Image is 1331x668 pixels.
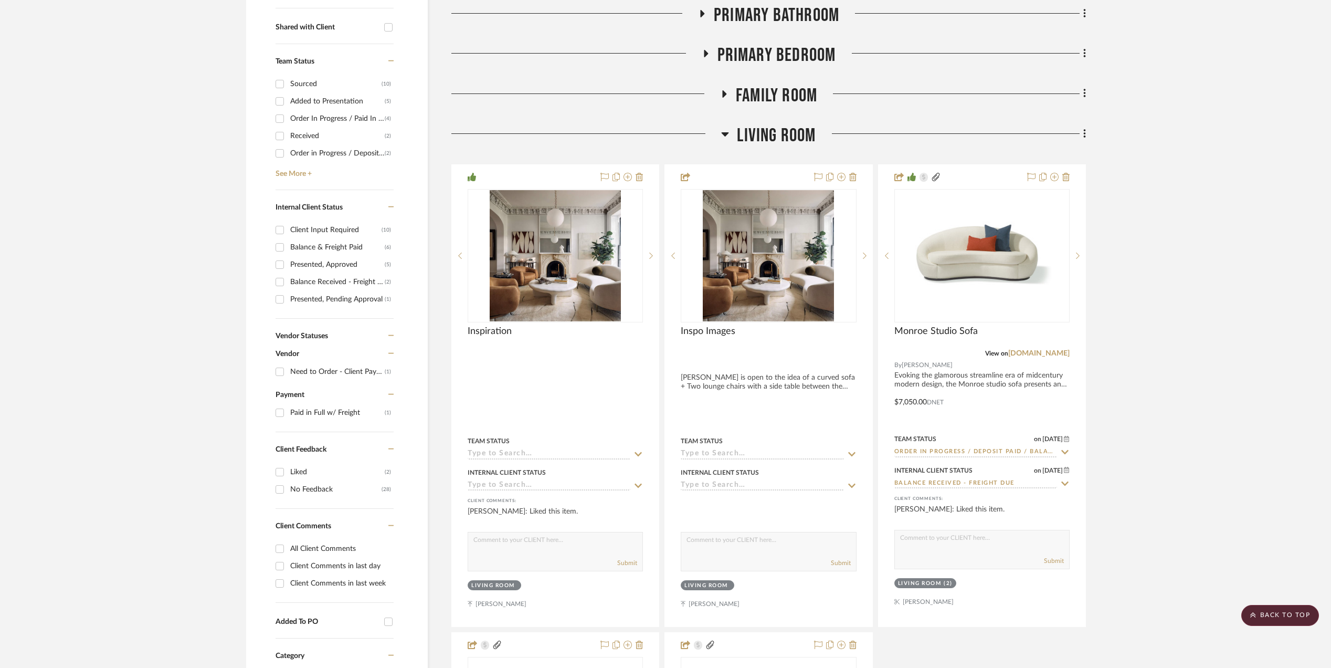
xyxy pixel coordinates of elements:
div: Living Room [684,582,728,590]
div: Added To PO [276,618,379,627]
div: All Client Comments [290,540,391,557]
div: (6) [385,239,391,256]
div: (10) [382,222,391,238]
div: Balance Received - Freight Due [290,274,385,290]
input: Type to Search… [894,447,1057,457]
input: Type to Search… [894,479,1057,489]
div: Need to Order - Client Payment Received [290,363,385,380]
div: Order in Progress / Deposit Paid / Balance due [290,145,385,162]
div: Balance & Freight Paid [290,239,385,256]
div: Order In Progress / Paid In Full w/ Freight, No Balance due [290,110,385,127]
span: Primary Bathroom [714,4,839,27]
span: Family Room [736,85,817,107]
div: Team Status [894,434,936,444]
button: Submit [1044,556,1064,566]
div: Paid in Full w/ Freight [290,404,385,421]
div: (4) [385,110,391,127]
span: Inspiration [468,326,512,337]
div: Team Status [681,436,723,446]
div: Shared with Client [276,23,379,32]
scroll-to-top-button: BACK TO TOP [1241,605,1319,626]
div: (5) [385,93,391,110]
span: Inspo Images [681,326,735,337]
a: See More + [273,162,394,179]
span: [PERSON_NAME] [902,360,953,370]
span: Payment [276,391,304,399]
div: Living Room [898,580,942,588]
div: (1) [385,291,391,308]
div: (28) [382,481,391,498]
span: Living Room [737,124,816,147]
div: (2) [385,464,391,481]
span: [DATE] [1041,467,1064,474]
span: Team Status [276,58,314,65]
img: Monroe Studio Sofa [895,210,1069,302]
div: Liked [290,464,385,481]
div: (1) [385,363,391,380]
div: No Feedback [290,481,382,498]
span: Internal Client Status [276,204,343,211]
div: [PERSON_NAME]: Liked this item. [894,504,1070,525]
div: (2) [385,274,391,290]
span: on [1034,467,1041,474]
input: Type to Search… [681,450,843,460]
div: Client Input Required [290,222,382,238]
div: (2) [944,580,953,588]
img: Inspiration [490,190,621,321]
input: Type to Search… [468,450,630,460]
span: on [1034,436,1041,442]
span: [DATE] [1041,435,1064,443]
a: [DOMAIN_NAME] [1008,350,1070,357]
input: Type to Search… [681,481,843,491]
span: Vendor Statuses [276,332,328,340]
div: Presented, Approved [290,256,385,273]
div: Internal Client Status [894,466,973,475]
button: Submit [617,558,637,568]
div: Client Comments in last day [290,558,391,575]
div: Team Status [468,436,510,446]
span: View on [985,350,1008,357]
div: Internal Client Status [681,468,759,477]
div: Received [290,128,385,144]
div: (5) [385,256,391,273]
div: (10) [382,76,391,92]
span: Vendor [276,350,299,358]
input: Type to Search… [468,481,630,491]
span: Monroe Studio Sofa [894,326,978,337]
div: (2) [385,145,391,162]
div: Internal Client Status [468,468,546,477]
span: Primary Bedroom [717,44,836,67]
div: (1) [385,404,391,421]
div: Client Comments in last week [290,575,391,592]
img: Inspo Images [703,190,834,321]
div: Added to Presentation [290,93,385,110]
span: Client Comments [276,523,331,530]
div: (2) [385,128,391,144]
span: Category [276,652,304,661]
button: Submit [831,558,851,568]
div: Living Room [471,582,515,590]
span: Client Feedback [276,446,326,453]
div: Sourced [290,76,382,92]
div: [PERSON_NAME]: Liked this item. [468,506,643,527]
div: Presented, Pending Approval [290,291,385,308]
span: By [894,360,902,370]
